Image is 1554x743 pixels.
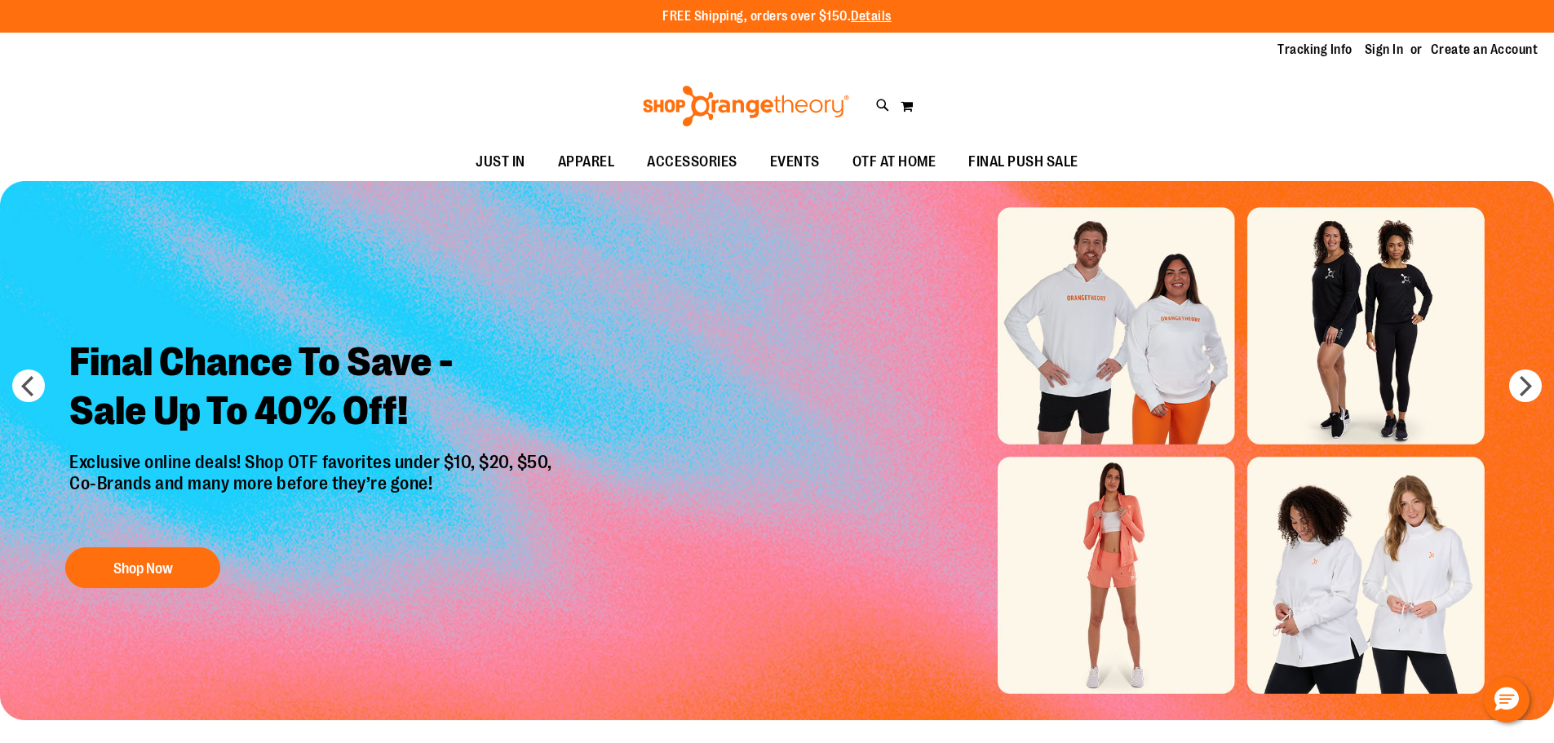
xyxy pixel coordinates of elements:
a: JUST IN [459,144,542,181]
a: EVENTS [754,144,836,181]
span: JUST IN [476,144,525,180]
a: ACCESSORIES [631,144,754,181]
span: EVENTS [770,144,820,180]
a: Create an Account [1431,41,1539,59]
a: APPAREL [542,144,631,181]
span: APPAREL [558,144,615,180]
span: ACCESSORIES [647,144,737,180]
button: prev [12,369,45,402]
button: Hello, have a question? Let’s chat. [1484,677,1530,723]
span: OTF AT HOME [852,144,936,180]
a: Sign In [1365,41,1404,59]
button: next [1509,369,1542,402]
a: Tracking Info [1277,41,1353,59]
span: FINAL PUSH SALE [968,144,1078,180]
a: Final Chance To Save -Sale Up To 40% Off! Exclusive online deals! Shop OTF favorites under $10, $... [57,325,569,597]
h2: Final Chance To Save - Sale Up To 40% Off! [57,325,569,452]
button: Shop Now [65,547,220,588]
a: OTF AT HOME [836,144,953,181]
a: Details [851,9,892,24]
p: FREE Shipping, orders over $150. [662,7,892,26]
img: Shop Orangetheory [640,86,852,126]
a: FINAL PUSH SALE [952,144,1095,181]
p: Exclusive online deals! Shop OTF favorites under $10, $20, $50, Co-Brands and many more before th... [57,452,569,532]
